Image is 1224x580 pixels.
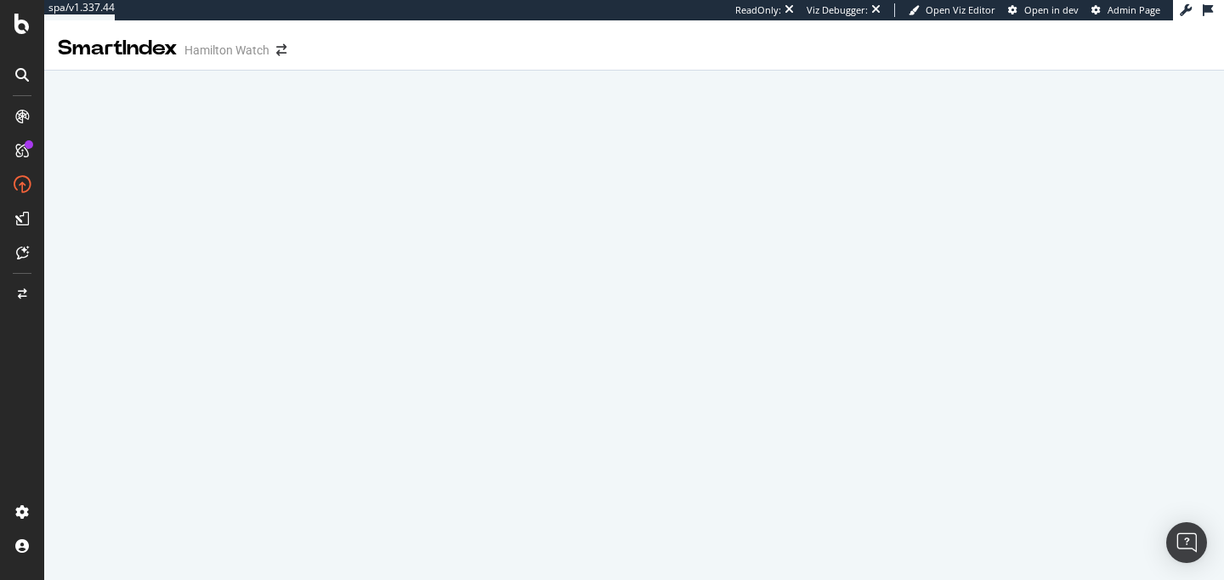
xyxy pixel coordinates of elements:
div: SmartIndex [58,34,178,63]
a: Open in dev [1008,3,1079,17]
div: Hamilton Watch [184,42,269,59]
span: Open Viz Editor [926,3,995,16]
div: ReadOnly: [735,3,781,17]
a: Open Viz Editor [909,3,995,17]
a: Admin Page [1091,3,1160,17]
span: Open in dev [1024,3,1079,16]
div: arrow-right-arrow-left [276,44,286,56]
div: Viz Debugger: [807,3,868,17]
span: Admin Page [1108,3,1160,16]
div: Open Intercom Messenger [1166,522,1207,563]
